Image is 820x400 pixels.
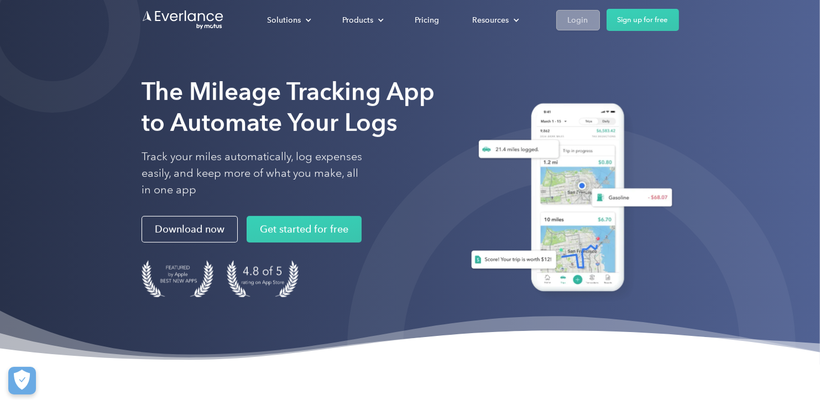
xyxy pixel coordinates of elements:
a: Download now [142,216,238,243]
a: Go to homepage [142,9,224,30]
a: Login [556,10,600,30]
img: Everlance, mileage tracker app, expense tracking app [458,95,679,304]
img: Badge for Featured by Apple Best New Apps [142,260,213,297]
button: Cookies Settings [8,367,36,394]
div: Pricing [415,13,440,27]
img: 4.9 out of 5 stars on the app store [227,260,299,297]
div: Solutions [268,13,301,27]
div: Products [343,13,374,27]
div: Resources [462,10,529,30]
a: Pricing [404,10,451,30]
div: Resources [473,13,509,27]
div: Solutions [257,10,321,30]
a: Sign up for free [607,9,679,31]
strong: The Mileage Tracking App to Automate Your Logs [142,77,435,137]
a: Get started for free [247,216,362,243]
div: Login [568,13,588,27]
div: Products [332,10,393,30]
p: Track your miles automatically, log expenses easily, and keep more of what you make, all in one app [142,149,363,198]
